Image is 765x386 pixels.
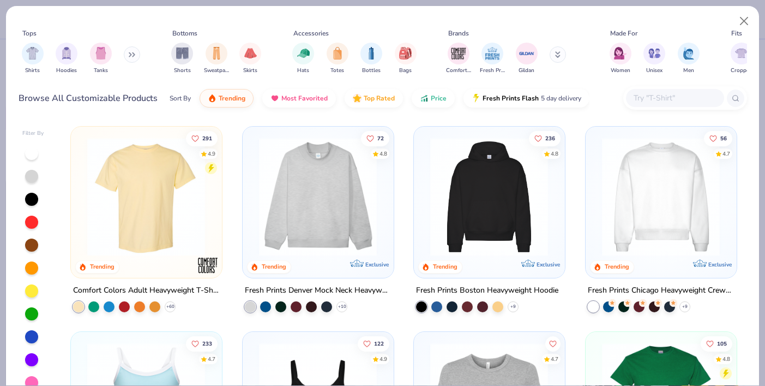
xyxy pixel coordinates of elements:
span: 105 [717,341,727,346]
button: Like [704,130,732,146]
button: Like [186,130,218,146]
img: 91acfc32-fd48-4d6b-bdad-a4c1a30ac3fc [425,138,553,256]
span: Tanks [94,67,108,75]
div: Tops [22,28,37,38]
span: Most Favorited [281,94,328,103]
span: Exclusive [708,260,731,268]
span: 233 [202,341,212,346]
button: Close [734,11,755,32]
button: Like [701,336,732,351]
img: Shorts Image [176,47,189,60]
button: filter button [678,43,700,75]
img: Cropped Image [735,47,748,60]
span: 291 [202,135,212,141]
button: filter button [731,43,752,75]
button: Most Favorited [262,89,336,108]
button: filter button [395,43,417,75]
button: Top Rated [345,89,403,108]
button: filter button [610,43,631,75]
button: Like [358,336,389,351]
span: Shirts [25,67,40,75]
div: Fits [731,28,742,38]
button: filter button [204,43,229,75]
button: filter button [516,43,538,75]
img: Tanks Image [95,47,107,60]
img: Shirts Image [26,47,39,60]
div: filter for Tanks [90,43,112,75]
span: Bags [399,67,412,75]
div: filter for Hats [292,43,314,75]
button: filter button [292,43,314,75]
span: 236 [545,135,555,141]
img: Bottles Image [365,47,377,60]
img: f5d85501-0dbb-4ee4-b115-c08fa3845d83 [254,138,382,256]
span: + 10 [338,303,346,310]
div: filter for Sweatpants [204,43,229,75]
button: Like [529,130,561,146]
button: filter button [56,43,77,75]
img: Unisex Image [648,47,661,60]
img: Women Image [614,47,627,60]
span: Fresh Prints [480,67,505,75]
button: Like [545,336,561,351]
span: Exclusive [537,260,560,268]
span: Top Rated [364,94,395,103]
img: 1358499d-a160-429c-9f1e-ad7a3dc244c9 [597,138,725,256]
div: filter for Hoodies [56,43,77,75]
button: filter button [643,43,665,75]
button: Fresh Prints Flash5 day delivery [463,89,589,108]
span: Hats [297,67,309,75]
img: Skirts Image [244,47,257,60]
img: Hoodies Image [61,47,73,60]
button: filter button [22,43,44,75]
span: Exclusive [365,260,388,268]
button: Trending [200,89,254,108]
img: Bags Image [399,47,411,60]
img: flash.gif [472,94,480,103]
button: filter button [239,43,261,75]
span: Unisex [646,67,662,75]
div: 4.8 [551,150,558,158]
div: Sort By [170,93,191,103]
span: + 60 [166,303,174,310]
span: 122 [374,341,384,346]
span: Bottles [362,67,381,75]
div: Fresh Prints Denver Mock Neck Heavyweight Sweatshirt [245,283,391,297]
button: Price [412,89,455,108]
button: Like [361,130,389,146]
div: filter for Bags [395,43,417,75]
span: Sweatpants [204,67,229,75]
div: 4.7 [551,355,558,363]
div: Fresh Prints Chicago Heavyweight Crewneck [588,283,734,297]
button: filter button [171,43,193,75]
img: Men Image [683,47,695,60]
img: Totes Image [332,47,344,60]
div: Brands [448,28,469,38]
img: Fresh Prints Image [484,45,501,62]
span: Gildan [519,67,534,75]
div: filter for Fresh Prints [480,43,505,75]
span: Price [431,94,447,103]
img: 029b8af0-80e6-406f-9fdc-fdf898547912 [82,138,210,256]
div: filter for Skirts [239,43,261,75]
div: filter for Shorts [171,43,193,75]
button: filter button [90,43,112,75]
button: filter button [360,43,382,75]
button: filter button [480,43,505,75]
span: 5 day delivery [541,92,581,105]
img: Sweatpants Image [210,47,222,60]
span: Cropped [731,67,752,75]
span: Fresh Prints Flash [483,94,539,103]
div: Fresh Prints Boston Heavyweight Hoodie [416,283,558,297]
div: filter for Unisex [643,43,665,75]
div: 4.9 [380,355,387,363]
div: 4.9 [208,150,215,158]
div: filter for Totes [327,43,348,75]
div: filter for Bottles [360,43,382,75]
img: Gildan Image [519,45,535,62]
img: Comfort Colors Image [450,45,467,62]
span: Trending [219,94,245,103]
button: filter button [327,43,348,75]
span: + 9 [682,303,688,310]
span: Shorts [174,67,191,75]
